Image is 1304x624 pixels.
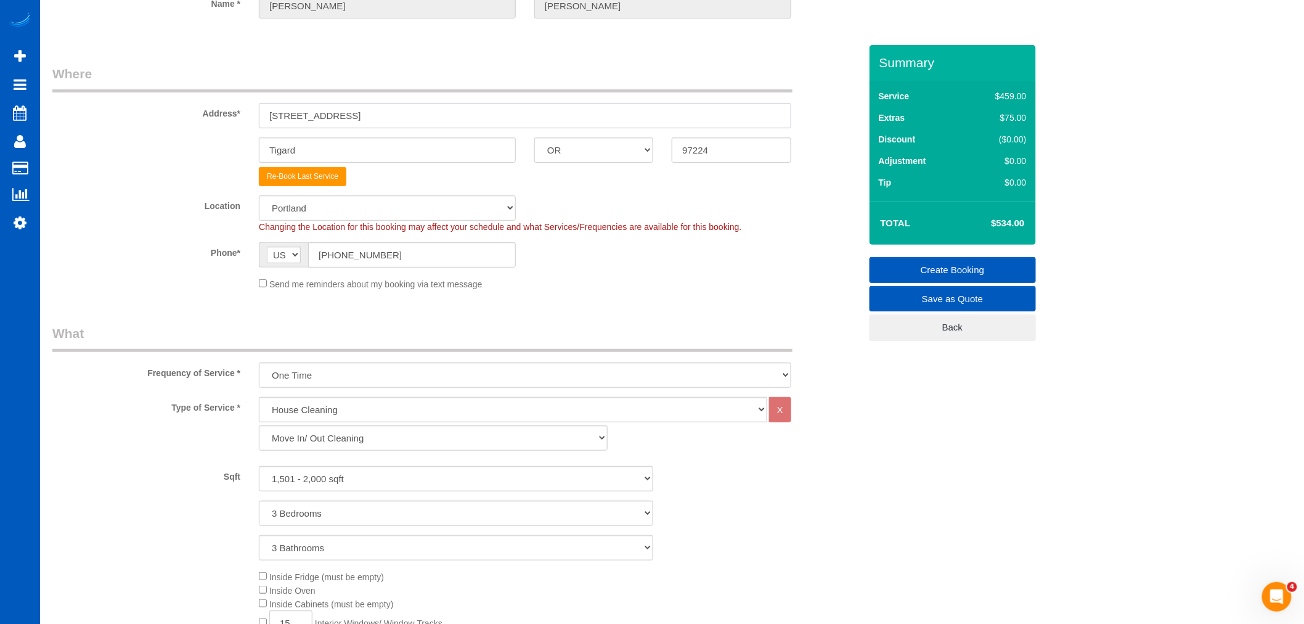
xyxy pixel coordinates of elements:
label: Address* [43,103,250,120]
input: Zip Code* [672,138,791,163]
input: Phone* [308,242,516,268]
label: Sqft [43,466,250,483]
a: Create Booking [870,257,1036,283]
legend: Where [52,65,793,92]
div: ($0.00) [969,133,1027,146]
label: Extras [879,112,905,124]
h3: Summary [879,55,1030,70]
label: Phone* [43,242,250,259]
span: Inside Cabinets (must be empty) [269,599,394,609]
strong: Total [881,218,911,228]
div: $75.00 [969,112,1027,124]
img: Automaid Logo [7,12,32,30]
legend: What [52,324,793,352]
label: Location [43,195,250,212]
label: Tip [879,176,892,189]
label: Discount [879,133,916,146]
div: $0.00 [969,155,1027,167]
iframe: Intercom live chat [1262,582,1292,612]
div: $0.00 [969,176,1027,189]
a: Save as Quote [870,286,1036,312]
div: $459.00 [969,90,1027,102]
h4: $534.00 [954,218,1024,229]
span: Changing the Location for this booking may affect your schedule and what Services/Frequencies are... [259,222,741,232]
input: City* [259,138,516,163]
span: Inside Oven [269,586,316,596]
span: 4 [1287,582,1297,592]
button: Re-Book Last Service [259,167,346,186]
label: Adjustment [879,155,926,167]
label: Service [879,90,910,102]
a: Back [870,314,1036,340]
label: Type of Service * [43,397,250,414]
span: Inside Fridge (must be empty) [269,572,384,582]
label: Frequency of Service * [43,363,250,379]
span: Send me reminders about my booking via text message [269,279,483,289]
